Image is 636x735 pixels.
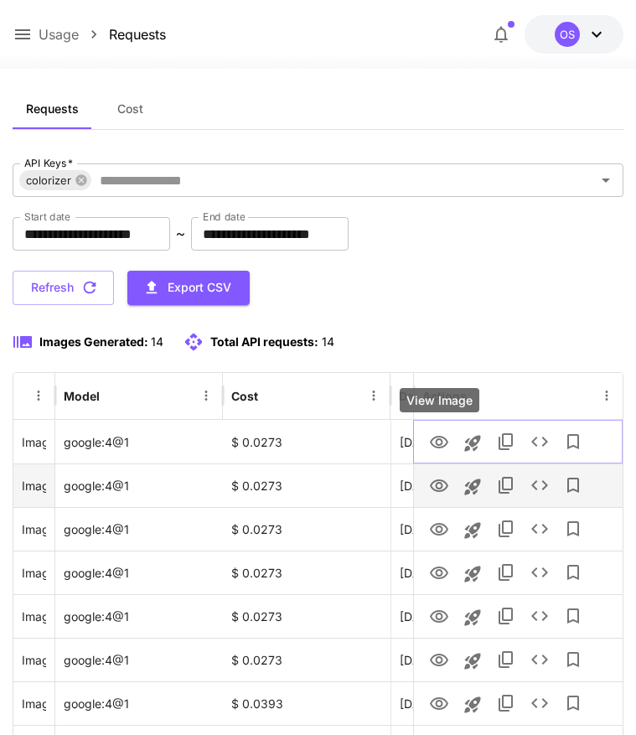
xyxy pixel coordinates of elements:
[39,24,166,44] nav: breadcrumb
[456,644,489,678] button: Launch in playground
[556,468,590,502] button: Add to library
[489,425,523,458] button: Copy TaskUUID
[390,420,558,463] div: 28 Aug, 2025 23:58
[24,210,70,224] label: Start date
[390,594,558,638] div: 28 Aug, 2025 23:31
[210,334,318,349] span: Total API requests:
[556,556,590,589] button: Add to library
[55,507,223,551] div: google:4@1
[422,424,456,458] button: View Image
[489,512,523,546] button: Copy TaskUUID
[556,425,590,458] button: Add to library
[390,463,558,507] div: 28 Aug, 2025 23:56
[26,101,79,116] span: Requests
[260,384,283,407] button: Sort
[223,420,390,463] div: $ 0.0273
[24,156,73,170] label: API Keys
[422,686,456,720] button: View Image
[456,601,489,634] button: Launch in playground
[390,681,558,725] div: 28 Aug, 2025 15:52
[39,24,79,44] a: Usage
[523,556,556,589] button: See details
[556,512,590,546] button: Add to library
[523,468,556,502] button: See details
[523,512,556,546] button: See details
[64,389,100,403] div: Model
[489,468,523,502] button: Copy TaskUUID
[223,638,390,681] div: $ 0.0273
[489,686,523,720] button: Copy TaskUUID
[231,389,258,403] div: Cost
[223,594,390,638] div: $ 0.0273
[39,334,148,349] span: Images Generated:
[22,464,46,507] div: Click to copy prompt
[523,643,556,676] button: See details
[117,101,143,116] span: Cost
[594,168,618,192] button: Open
[556,643,590,676] button: Add to library
[390,551,558,594] div: 28 Aug, 2025 23:42
[55,551,223,594] div: google:4@1
[595,384,618,407] button: Menu
[456,470,489,504] button: Launch in playground
[22,595,46,638] div: Click to copy prompt
[523,425,556,458] button: See details
[22,508,46,551] div: Click to copy prompt
[22,421,46,463] div: Click to copy prompt
[523,686,556,720] button: See details
[101,384,125,407] button: Sort
[422,555,456,589] button: View Image
[55,463,223,507] div: google:4@1
[13,271,114,305] button: Refresh
[194,384,218,407] button: Menu
[390,638,558,681] div: 28 Aug, 2025 23:12
[556,686,590,720] button: Add to library
[55,420,223,463] div: google:4@1
[422,598,456,633] button: View Image
[19,171,78,190] span: colorizer
[22,682,46,725] div: Click to copy prompt
[223,551,390,594] div: $ 0.0273
[127,271,250,305] button: Export CSV
[422,468,456,502] button: View Image
[223,507,390,551] div: $ 0.0273
[456,427,489,460] button: Launch in playground
[109,24,166,44] a: Requests
[456,514,489,547] button: Launch in playground
[223,463,390,507] div: $ 0.0273
[23,384,47,407] button: Sort
[390,507,558,551] div: 28 Aug, 2025 23:46
[489,643,523,676] button: Copy TaskUUID
[556,599,590,633] button: Add to library
[55,594,223,638] div: google:4@1
[422,511,456,546] button: View Image
[525,15,623,54] button: $80.02147OS
[19,170,91,190] div: colorizer
[362,384,385,407] button: Menu
[489,599,523,633] button: Copy TaskUUID
[555,22,580,47] div: OS
[322,334,334,349] span: 14
[456,688,489,722] button: Launch in playground
[55,638,223,681] div: google:4@1
[523,599,556,633] button: See details
[456,557,489,591] button: Launch in playground
[203,210,245,224] label: End date
[151,334,163,349] span: 14
[176,224,185,244] p: ~
[22,551,46,594] div: Click to copy prompt
[55,681,223,725] div: google:4@1
[422,642,456,676] button: View Image
[400,388,479,412] div: View Image
[22,639,46,681] div: Click to copy prompt
[27,384,50,407] button: Menu
[223,681,390,725] div: $ 0.0393
[489,556,523,589] button: Copy TaskUUID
